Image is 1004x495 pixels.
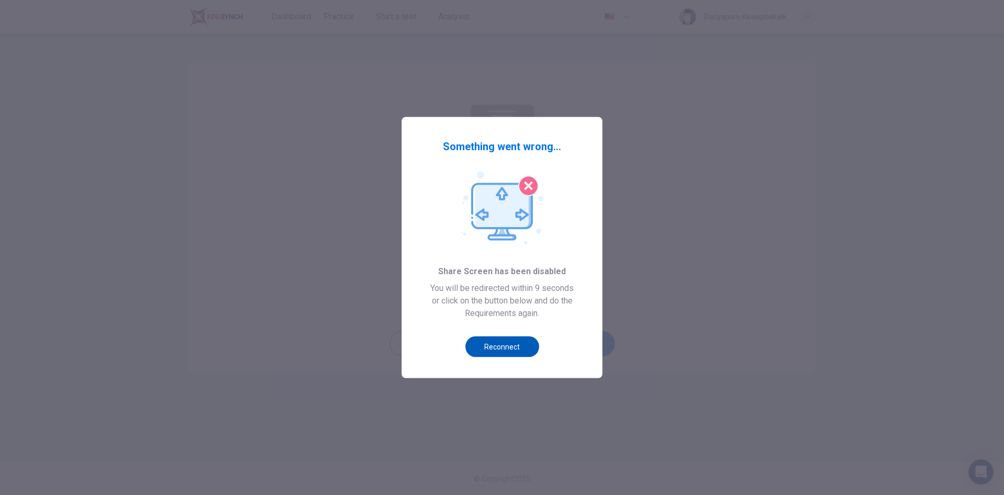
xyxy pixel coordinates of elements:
[418,295,586,320] span: or click on the button below and do the Requirements again.
[465,336,539,357] button: Reconnect
[430,282,574,295] span: You will be redirected within 9 seconds
[438,265,566,278] span: Share Screen has been disabled
[443,138,561,155] span: Something went wrong...
[461,172,543,245] img: Screenshare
